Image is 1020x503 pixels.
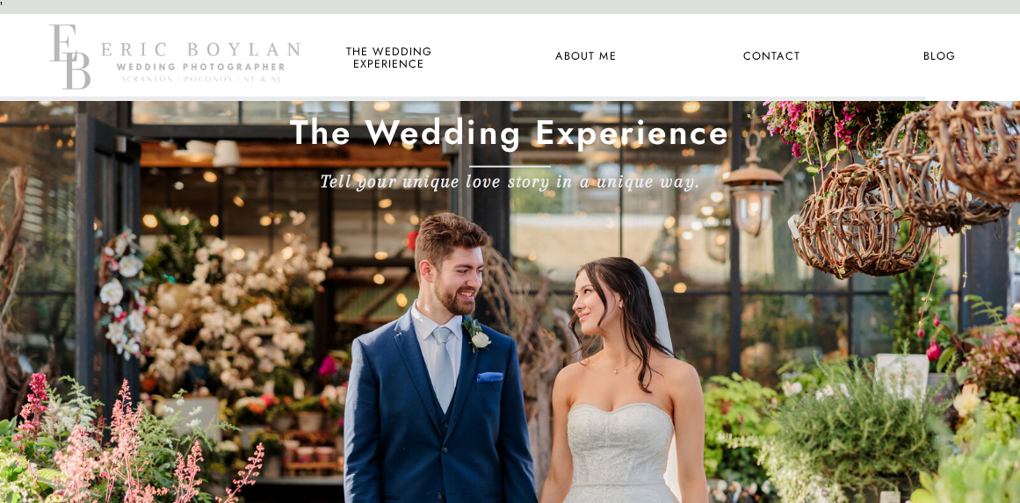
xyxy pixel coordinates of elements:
[908,47,971,68] a: Blog
[321,171,699,191] b: Tell your unique love story in a unique way.
[741,47,804,68] a: Contact
[343,47,435,68] a: the wedding experience
[207,111,813,162] h1: The Wedding Experience
[545,47,627,68] a: About Me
